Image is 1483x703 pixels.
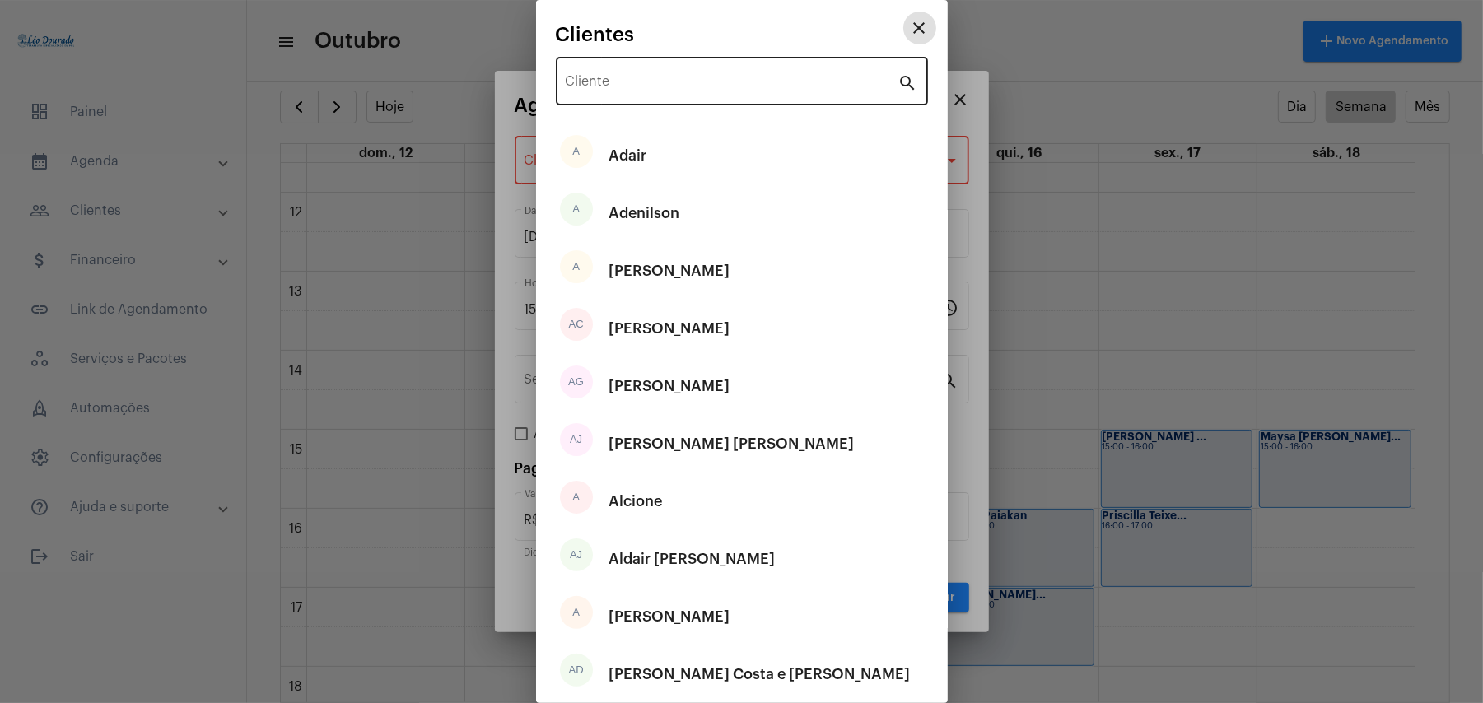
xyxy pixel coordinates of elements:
mat-icon: search [898,72,918,92]
div: AC [560,308,593,341]
div: A [560,481,593,514]
div: Adenilson [609,189,680,238]
div: [PERSON_NAME] [609,246,730,296]
input: Pesquisar cliente [566,77,898,92]
div: [PERSON_NAME] [609,361,730,411]
div: A [560,135,593,168]
div: AJ [560,538,593,571]
div: A [560,596,593,629]
div: Alcione [609,477,663,526]
div: [PERSON_NAME] [PERSON_NAME] [609,419,855,468]
div: AJ [560,423,593,456]
div: [PERSON_NAME] Costa e [PERSON_NAME] [609,649,911,699]
div: A [560,250,593,283]
div: AD [560,654,593,687]
div: AG [560,365,593,398]
div: Aldair [PERSON_NAME] [609,534,776,584]
span: Clientes [556,24,635,45]
div: A [560,193,593,226]
div: [PERSON_NAME] [609,304,730,353]
mat-icon: close [910,18,930,38]
div: Adair [609,131,647,180]
div: [PERSON_NAME] [609,592,730,641]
